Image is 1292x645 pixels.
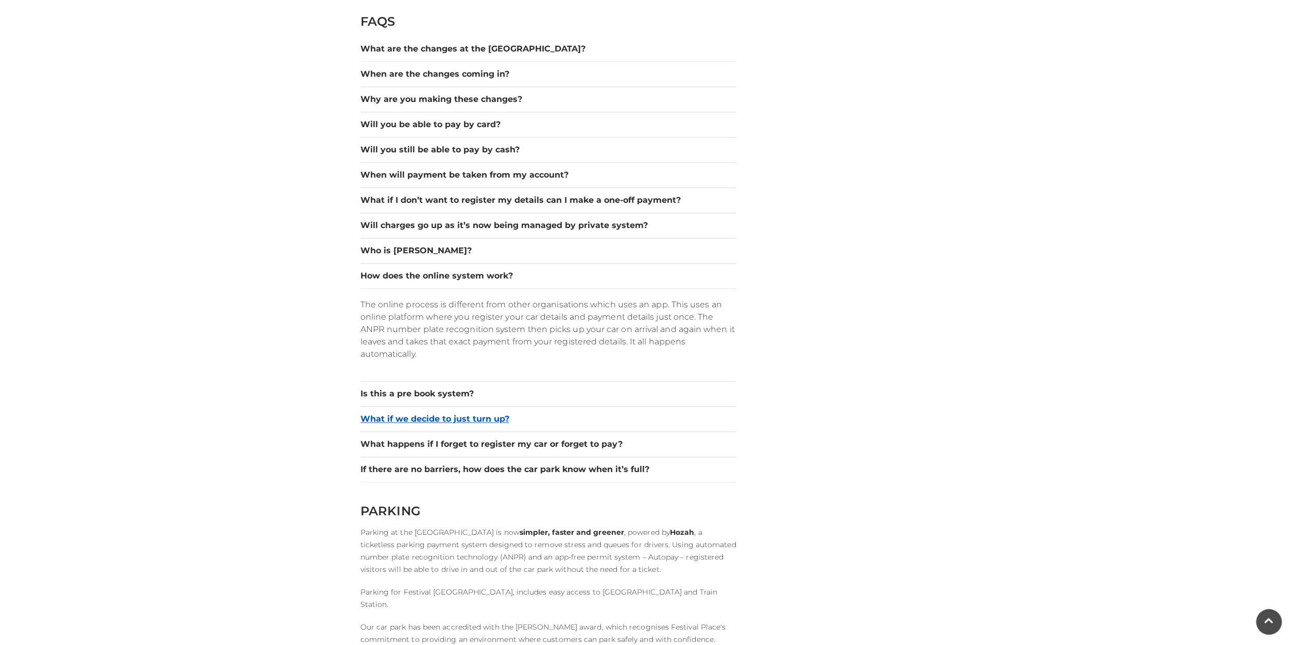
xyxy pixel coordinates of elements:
button: Who is [PERSON_NAME]? [360,245,736,257]
p: Parking for Festival [GEOGRAPHIC_DATA], includes easy access to [GEOGRAPHIC_DATA] and Train Station. [360,585,736,610]
button: Will you still be able to pay by cash? [360,144,736,156]
button: Will charges go up as it’s now being managed by private system? [360,219,736,232]
button: When are the changes coming in? [360,68,736,80]
button: Why are you making these changes? [360,93,736,106]
p: Parking at the [GEOGRAPHIC_DATA] is now , powered by , a ticketless parking payment system design... [360,526,736,575]
p: Our car park has been accredited with the [PERSON_NAME] award, which recognises Festival Place's ... [360,620,736,645]
button: If there are no barriers, how does the car park know when it’s full? [360,463,736,476]
button: What if I don’t want to register my details can I make a one-off payment? [360,194,736,206]
h2: FAQS [360,14,736,29]
button: How does the online system work? [360,270,736,282]
strong: simpler, faster and greener [520,527,624,536]
button: When will payment be taken from my account? [360,169,736,181]
button: Is this a pre book system? [360,388,736,400]
button: Will you be able to pay by card? [360,118,736,131]
h2: PARKING [360,503,736,518]
button: What are the changes at the [GEOGRAPHIC_DATA]? [360,43,736,55]
button: What if we decide to just turn up? [360,413,736,425]
strong: Hozah [670,527,694,536]
button: What happens if I forget to register my car or forget to pay? [360,438,736,450]
p: The online process is different from other organisations which uses an app. This uses an online p... [360,299,736,360]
